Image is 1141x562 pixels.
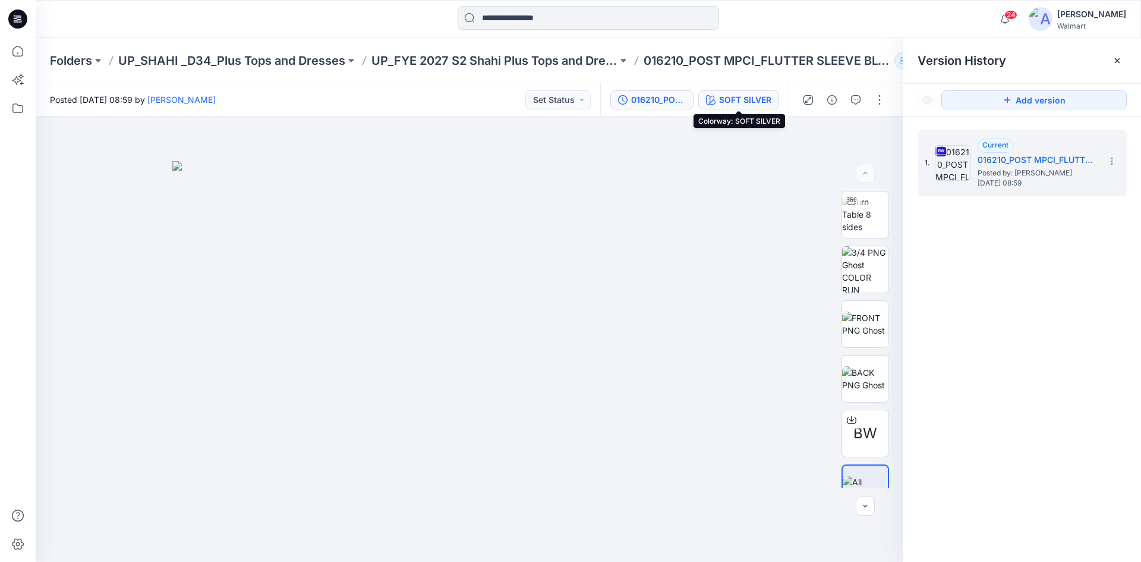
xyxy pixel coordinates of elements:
[50,52,92,69] a: Folders
[371,52,617,69] a: UP_FYE 2027 S2 Shahi Plus Tops and Dress
[1112,56,1122,65] button: Close
[631,93,686,106] div: 016210_POST MPCI_FLUTTER SLEEVE BLOUSE
[842,312,888,337] img: FRONT PNG Ghost
[842,246,888,293] img: 3/4 PNG Ghost COLOR RUN
[698,90,779,109] button: SOFT SILVER
[843,476,888,501] img: All colorways
[1029,7,1052,31] img: avatar
[610,90,694,109] button: 016210_POST MPCI_FLUTTER SLEEVE BLOUSE
[719,93,771,106] div: SOFT SILVER
[941,90,1127,109] button: Add version
[842,196,888,233] img: Turn Table 8 sides
[978,179,1096,187] span: [DATE] 08:59
[978,167,1096,179] span: Posted by: Rahul Singh
[1057,21,1126,30] div: Walmart
[894,52,933,69] button: 53
[918,90,937,109] button: Show Hidden Versions
[822,90,841,109] button: Details
[842,366,888,391] img: BACK PNG Ghost
[935,145,970,181] img: 016210_POST MPCI_FLUTTER SLEEVE BLOUSE
[50,93,216,106] span: Posted [DATE] 08:59 by
[925,158,930,168] span: 1.
[644,52,890,69] p: 016210_POST MPCI_FLUTTER SLEEVE BLOUSE
[147,95,216,105] a: [PERSON_NAME]
[1057,7,1126,21] div: [PERSON_NAME]
[853,423,877,444] span: BW
[982,140,1008,149] span: Current
[978,153,1096,167] h5: 016210_POST MPCI_FLUTTER SLEEVE BLOUSE
[918,54,1006,68] span: Version History
[118,52,345,69] a: UP_SHAHI _D34_Plus Tops and Dresses
[1004,10,1017,20] span: 24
